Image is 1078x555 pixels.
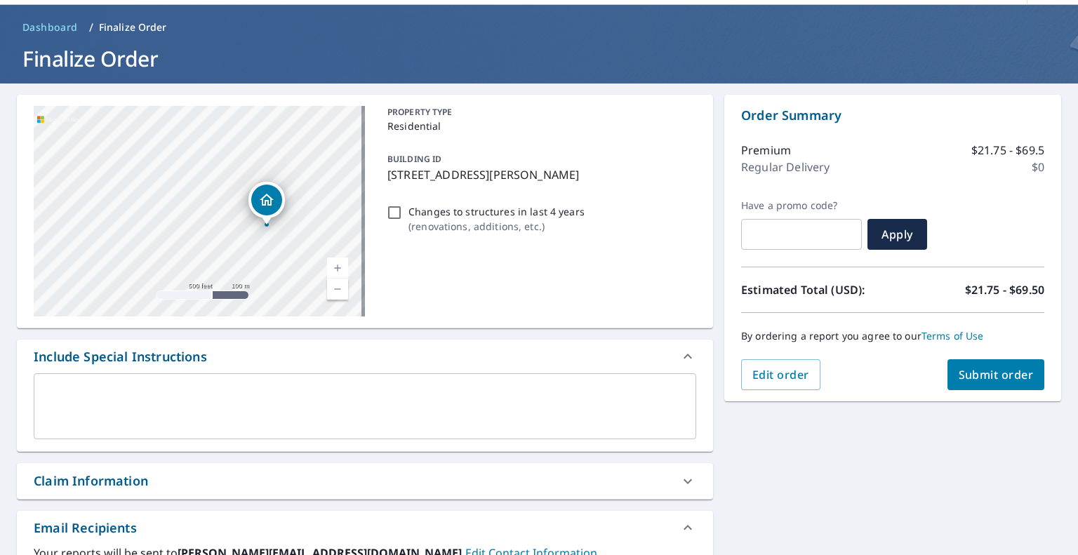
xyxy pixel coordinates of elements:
[959,367,1034,382] span: Submit order
[99,20,167,34] p: Finalize Order
[34,519,137,537] div: Email Recipients
[248,182,285,225] div: Dropped pin, building 1, Residential property, 201 N English Dr Moore, OK 73160
[22,20,78,34] span: Dashboard
[89,19,93,36] li: /
[387,153,441,165] p: BUILDING ID
[327,279,348,300] a: Current Level 16, Zoom Out
[17,16,84,39] a: Dashboard
[34,347,207,366] div: Include Special Instructions
[327,258,348,279] a: Current Level 16, Zoom In
[17,16,1061,39] nav: breadcrumb
[17,511,713,544] div: Email Recipients
[34,472,148,490] div: Claim Information
[17,340,713,373] div: Include Special Instructions
[408,219,585,234] p: ( renovations, additions, etc. )
[17,44,1061,73] h1: Finalize Order
[971,142,1044,159] p: $21.75 - $69.5
[741,359,820,390] button: Edit order
[741,281,893,298] p: Estimated Total (USD):
[879,227,916,242] span: Apply
[921,329,984,342] a: Terms of Use
[741,106,1044,125] p: Order Summary
[741,330,1044,342] p: By ordering a report you agree to our
[741,199,862,212] label: Have a promo code?
[387,119,691,133] p: Residential
[387,106,691,119] p: PROPERTY TYPE
[408,204,585,219] p: Changes to structures in last 4 years
[387,166,691,183] p: [STREET_ADDRESS][PERSON_NAME]
[1032,159,1044,175] p: $0
[741,159,830,175] p: Regular Delivery
[17,463,713,499] div: Claim Information
[947,359,1045,390] button: Submit order
[965,281,1044,298] p: $21.75 - $69.50
[741,142,791,159] p: Premium
[752,367,809,382] span: Edit order
[867,219,927,250] button: Apply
